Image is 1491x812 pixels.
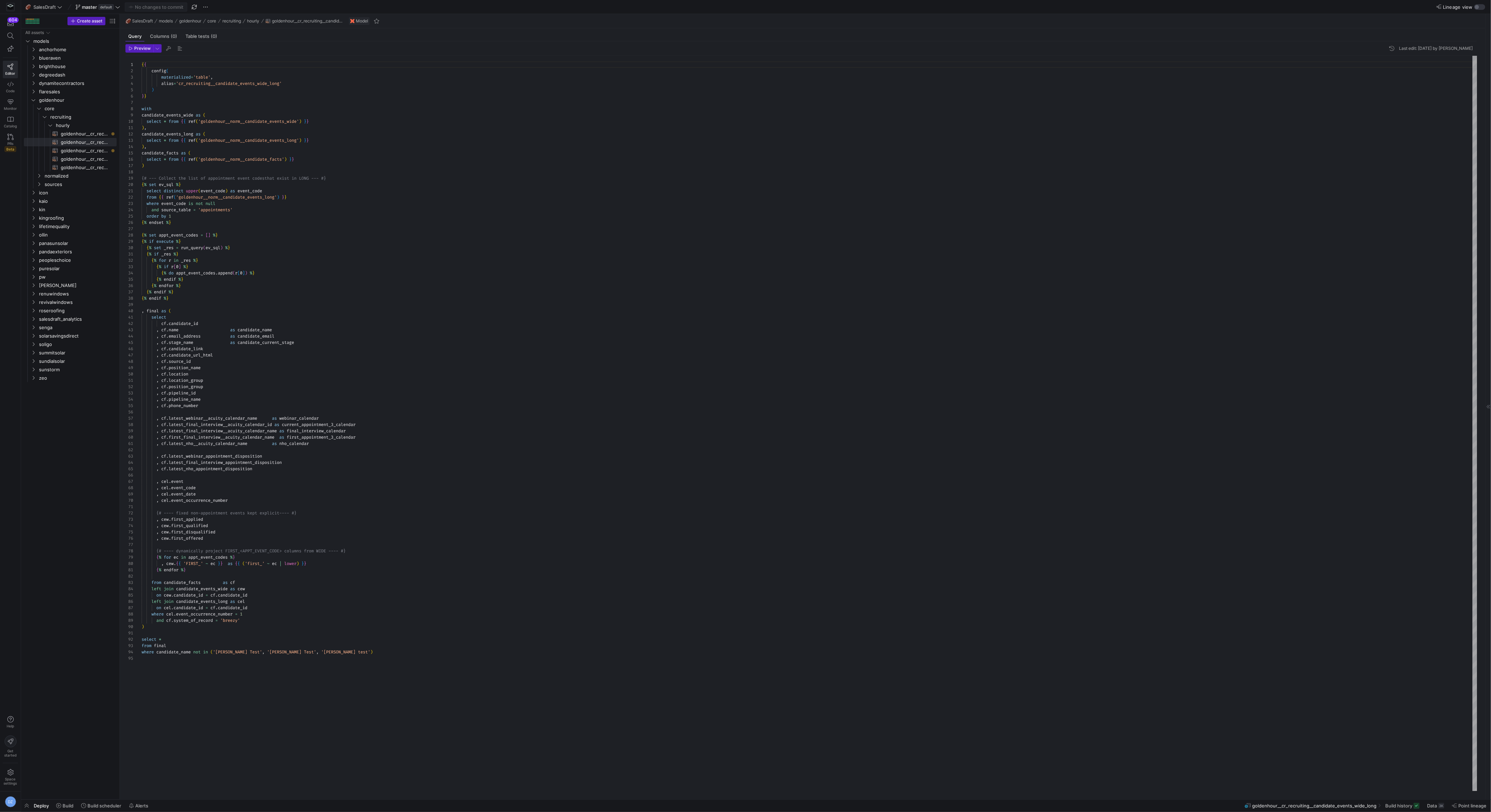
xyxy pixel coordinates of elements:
div: 10 [125,118,133,125]
span: soligo [39,340,116,348]
span: pandaexteriors [39,248,116,256]
span: ollin [39,231,116,239]
span: ( [203,131,206,137]
span: } [178,182,181,187]
span: set [149,232,156,238]
span: as [230,188,235,194]
span: Table tests [185,34,217,39]
div: 16 [125,156,133,162]
span: Point lineage [1458,803,1486,808]
span: Catalog [4,124,17,128]
span: { [183,138,186,143]
span: models [159,19,173,24]
div: 3 [125,74,133,80]
span: dynamitecontractors [39,79,116,87]
span: { [181,157,183,162]
span: icon [39,189,116,197]
span: Build history [1385,803,1412,808]
div: All assets [25,30,44,35]
div: 17 [125,162,133,169]
span: goldenhour [39,96,116,104]
span: as [181,150,186,156]
span: event_code [201,188,225,194]
span: { [142,232,144,238]
span: { [142,220,144,225]
span: % [176,182,178,187]
span: goldenhour__cr_recruiting__candidate_events_wide_long [272,19,343,24]
span: ( [188,150,191,156]
div: Press SPACE to select this row. [24,28,117,37]
span: [PERSON_NAME] [39,281,116,289]
button: 🏈SalesDraft [124,17,155,25]
span: , [210,74,213,80]
span: ) [284,157,287,162]
span: } [306,119,309,124]
span: master [82,4,97,10]
button: Data3K [1424,800,1447,812]
a: PRsBeta [3,131,18,155]
span: Get started [4,749,17,757]
span: degreedash [39,71,116,79]
span: where [147,201,159,206]
span: event_code [237,188,262,194]
span: event_code [161,201,186,206]
span: ) [151,87,154,93]
span: } [228,245,230,251]
span: % [144,239,147,244]
span: { [181,119,183,124]
span: from [147,194,156,200]
button: recruiting [221,17,243,25]
a: goldenhour__cr_recruiting__undispositioned_appointments​​​​​​​​​​ [24,163,117,172]
span: } [292,157,294,162]
span: 'appointments' [198,207,233,213]
div: 28 [125,232,133,238]
span: % [149,245,151,251]
div: Press SPACE to select this row. [24,222,117,231]
span: % [166,220,169,225]
div: Press SPACE to select this row. [24,163,117,172]
span: Query [128,34,142,39]
span: } [144,93,147,99]
span: set [154,245,161,251]
span: Columns [150,34,177,39]
span: = [201,232,203,238]
span: Editor [6,71,15,75]
div: Press SPACE to select this row. [24,239,117,247]
span: ref [188,138,196,143]
span: peopleschoice [39,256,116,264]
span: { [183,119,186,124]
span: Build [63,803,73,808]
span: = [193,207,196,213]
span: } [215,232,218,238]
button: Getstarted [3,733,18,760]
span: renuwindows [39,290,116,298]
div: 12 [125,131,133,137]
div: 15 [125,150,133,156]
span: Monitor [4,106,17,111]
span: select [147,119,161,124]
span: % [213,232,215,238]
span: not [196,201,203,206]
span: materialized [161,74,191,80]
span: % [144,182,147,187]
a: goldenhour__cr_recruiting__incorrectly_scheduled_appointments​​​​​​​​​​ [24,155,117,163]
span: { [183,157,186,162]
span: { [142,182,144,187]
span: distinct [164,188,183,194]
span: null [206,201,215,206]
span: goldenhour__cr_recruiting__undispositioned_appointments​​​​​​​​​​ [61,164,109,172]
span: kaio [39,197,116,205]
div: 604 [7,17,19,23]
span: models [33,37,116,45]
div: 2 [125,68,133,74]
div: Press SPACE to select this row. [24,113,117,121]
span: ) [299,119,301,124]
span: 'goldenhour__norm__candidate_events_long' [198,138,299,143]
button: Alerts [126,800,151,812]
span: } [178,239,181,244]
div: Press SPACE to select this row. [24,188,117,197]
span: { [159,194,161,200]
span: 'table' [193,74,210,80]
span: 🏈 [26,5,31,9]
div: 18 [125,169,133,175]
